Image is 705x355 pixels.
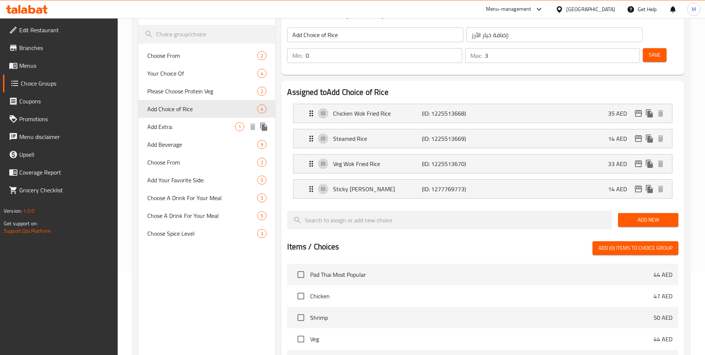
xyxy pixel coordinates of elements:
[258,159,266,166] span: 2
[4,226,51,236] a: Support.OpsPlatform
[422,185,481,193] p: (ID: 1277769773)
[138,100,276,118] div: Add Choice of Rice4
[655,183,666,195] button: delete
[422,134,481,143] p: (ID: 1225513669)
[258,121,269,132] button: duplicate
[310,270,654,279] span: Pad Thai Most Popular
[23,206,34,216] span: 1.0.0
[293,267,309,282] span: Select choice
[592,241,678,255] button: Add (0) items to choice group
[258,52,266,59] span: 2
[422,109,481,118] p: (ID: 1225513668)
[3,74,118,92] a: Choice Groups
[310,292,654,301] span: Chicken
[3,57,118,74] a: Menus
[258,195,266,202] span: 5
[19,43,112,52] span: Branches
[257,229,266,238] div: Choices
[21,79,112,88] span: Choice Groups
[147,51,258,60] span: Choose From
[655,158,666,169] button: delete
[147,87,258,96] span: Please Choose Protein Veg
[654,313,672,322] p: 50 AED
[258,106,266,113] span: 4
[19,186,112,195] span: Grocery Checklist
[138,118,276,136] div: Add Extra:1deleteduplicate
[293,331,309,347] span: Select choice
[3,128,118,146] a: Menu disclaimer
[633,158,644,169] button: edit
[644,158,655,169] button: duplicate
[287,101,678,126] li: Expand
[3,92,118,110] a: Coupons
[333,109,422,118] p: Chicken Wok Fried Rice
[19,168,112,177] span: Coverage Report
[257,69,266,78] div: Choices
[147,158,258,167] span: Choose From
[147,104,258,113] span: Add Choice of Rice
[3,181,118,199] a: Grocery Checklist
[422,159,481,168] p: (ID: 1225513670)
[147,211,258,220] span: Chose A Drink For Your Meal
[644,133,655,144] button: duplicate
[608,159,633,168] p: 33 AED
[147,229,258,238] span: Choose Spice Level
[147,193,258,202] span: Choose A Drink For Your Meal
[293,180,672,198] div: Expand
[235,123,244,130] span: 1
[287,151,678,176] li: Expand
[292,51,303,60] p: Min:
[293,288,309,304] span: Select choice
[138,64,276,82] div: Your Choice Of4
[19,26,112,34] span: Edit Restaurant
[147,69,258,78] span: Your Choice Of
[624,215,672,225] span: Add New
[608,185,633,193] p: 14 AED
[644,183,655,195] button: duplicate
[257,104,266,113] div: Choices
[4,206,22,216] span: Version:
[293,104,672,123] div: Expand
[470,51,482,60] p: Max:
[649,50,661,60] span: Save
[147,140,258,149] span: Add Beverage
[138,25,276,44] input: search
[258,177,266,184] span: 5
[257,51,266,60] div: Choices
[287,210,612,229] input: search
[655,108,666,119] button: delete
[3,163,118,181] a: Coverage Report
[3,146,118,163] a: Upsell
[138,82,276,100] div: Please Choose Protein Veg2
[257,158,266,167] div: Choices
[287,10,678,21] h3: Add Choice of Rice (ID: 797789)
[138,189,276,207] div: Choose A Drink For Your Meal5
[257,193,266,202] div: Choices
[258,230,266,237] span: 3
[654,335,672,344] p: 44 AED
[644,108,655,119] button: duplicate
[147,176,258,185] span: Add Your Favorite Side:
[257,87,266,96] div: Choices
[287,241,339,252] h2: Items / Choices
[257,140,266,149] div: Choices
[258,141,266,148] span: 9
[138,171,276,189] div: Add Your Favorite Side:5
[3,39,118,57] a: Branches
[19,97,112,106] span: Coupons
[486,5,531,14] div: Menu-management
[633,108,644,119] button: edit
[310,335,654,344] span: Veg
[287,176,678,202] li: Expand
[293,155,672,173] div: Expand
[258,88,266,95] span: 2
[608,109,633,118] p: 35 AED
[138,225,276,242] div: Choose Spice Level3
[287,126,678,151] li: Expand
[247,121,258,132] button: delete
[258,212,266,219] span: 5
[147,122,235,131] span: Add Extra:
[19,150,112,159] span: Upsell
[258,70,266,77] span: 4
[633,133,644,144] button: edit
